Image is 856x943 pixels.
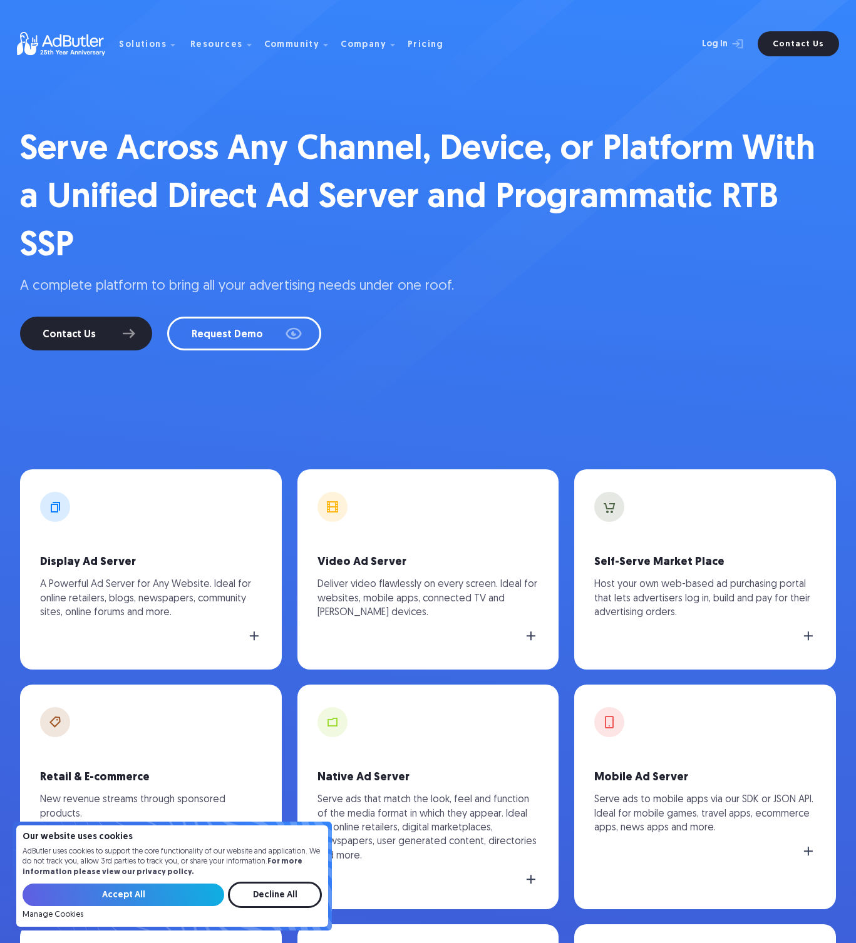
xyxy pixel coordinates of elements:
[297,685,559,909] a: Native Ad Server Serve ads that match the look, feel and function of the media format in which th...
[20,469,282,670] a: Display Ad Server A Powerful Ad Server for Any Website. Ideal for online retailers, blogs, newspa...
[20,317,152,350] a: Contact Us
[20,685,282,909] a: Retail & E-commerce New revenue streams through sponsored products.
[23,833,322,842] h4: Our website uses cookies
[594,554,816,570] h3: Self-Serve Market Place
[594,578,816,619] p: Host your own web-based ad purchasing portal that lets advertisers log in, build and pay for thei...
[264,24,339,64] div: Community
[20,277,836,297] p: A complete platform to bring all your advertising needs under one roof.
[190,24,262,64] div: Resources
[317,554,539,570] h3: Video Ad Server
[23,884,224,906] input: Accept All
[23,882,322,919] form: Email Form
[594,793,816,835] p: Serve ads to mobile apps via our SDK or JSON API. Ideal for mobile games, travel apps, ecommerce ...
[40,770,262,785] h3: Retail & E-commerce
[297,469,559,670] a: Video Ad Server Deliver video flawlessly on every screen. Ideal for websites, mobile apps, connec...
[40,793,262,821] p: New revenue streams through sponsored products.
[228,882,322,908] input: Decline All
[594,770,816,785] h3: Mobile Ad Server
[23,847,322,878] p: AdButler uses cookies to support the core functionality of our website and application. We do not...
[758,31,839,56] a: Contact Us
[669,31,750,56] a: Log In
[190,41,243,49] div: Resources
[167,317,321,350] a: Request Demo
[341,24,405,64] div: Company
[341,41,386,49] div: Company
[40,578,262,619] p: A Powerful Ad Server for Any Website. Ideal for online retailers, blogs, newspapers, community si...
[264,41,320,49] div: Community
[40,554,262,570] h3: Display Ad Server
[317,793,539,863] p: Serve ads that match the look, feel and function of the media format in which they appear. Ideal ...
[23,910,83,919] a: Manage Cookies
[574,685,836,909] a: Mobile Ad Server Serve ads to mobile apps via our SDK or JSON API. Ideal for mobile games, travel...
[317,578,539,619] p: Deliver video flawlessly on every screen. Ideal for websites, mobile apps, connected TV and [PERS...
[408,38,454,49] a: Pricing
[408,41,444,49] div: Pricing
[119,41,167,49] div: Solutions
[574,469,836,670] a: Self-Serve Market Place Host your own web-based ad purchasing portal that lets advertisers log in...
[317,770,539,785] h3: Native Ad Server
[119,24,185,64] div: Solutions
[20,126,836,271] h1: Serve Across Any Channel, Device, or Platform With a Unified Direct Ad Server and Programmatic RT...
